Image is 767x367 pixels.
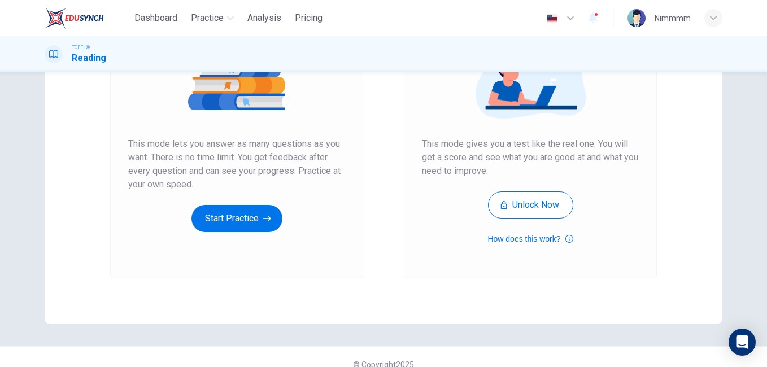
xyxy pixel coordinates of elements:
[191,11,224,25] span: Practice
[45,7,104,29] img: EduSynch logo
[729,329,756,356] div: Open Intercom Messenger
[130,8,182,28] button: Dashboard
[545,14,559,23] img: en
[627,9,646,27] img: Profile picture
[488,191,573,219] button: Unlock Now
[134,11,177,25] span: Dashboard
[128,137,345,191] span: This mode lets you answer as many questions as you want. There is no time limit. You get feedback...
[243,8,286,28] button: Analysis
[295,11,323,25] span: Pricing
[45,7,130,29] a: EduSynch logo
[72,43,90,51] span: TOEFL®
[290,8,327,28] button: Pricing
[655,11,691,25] div: Nimmmm
[487,232,573,246] button: How does this work?
[186,8,238,28] button: Practice
[191,205,282,232] button: Start Practice
[72,51,106,65] h1: Reading
[247,11,281,25] span: Analysis
[422,137,639,178] span: This mode gives you a test like the real one. You will get a score and see what you are good at a...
